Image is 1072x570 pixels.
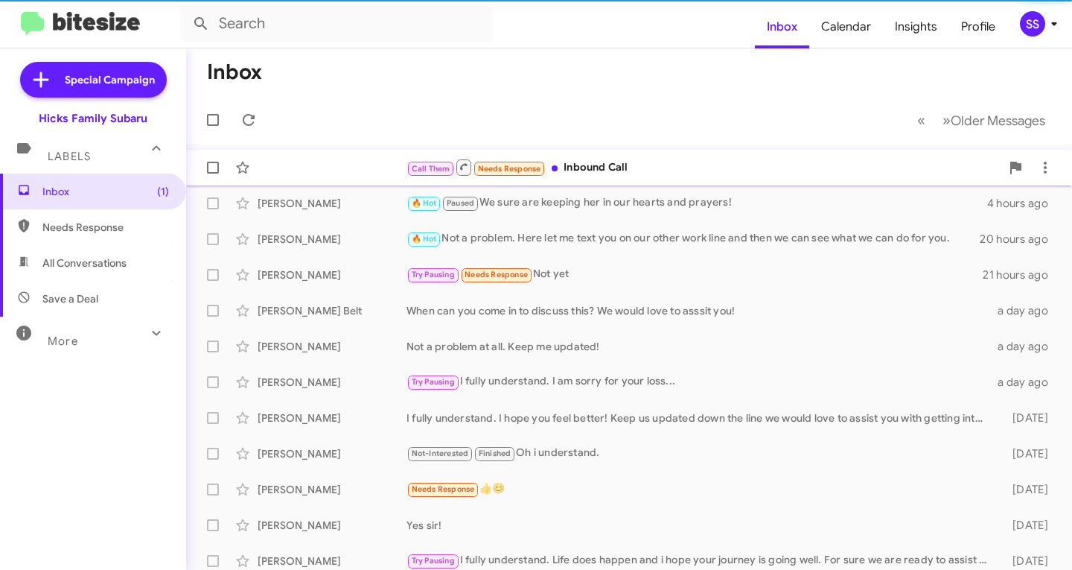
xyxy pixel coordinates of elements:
[412,234,437,244] span: 🔥 Hot
[48,150,91,163] span: Labels
[412,377,455,387] span: Try Pausing
[412,556,455,566] span: Try Pausing
[258,411,406,425] div: [PERSON_NAME]
[39,111,147,126] div: Hicks Family Subaru
[258,518,406,533] div: [PERSON_NAME]
[995,375,1060,390] div: a day ago
[406,373,995,390] div: I fully understand. I am sorry for your loss...
[258,232,406,247] div: [PERSON_NAME]
[180,6,493,42] input: Search
[412,164,450,174] span: Call Them
[883,5,949,48] a: Insights
[258,339,406,354] div: [PERSON_NAME]
[42,256,127,270] span: All Conversations
[909,105,1054,136] nav: Page navigation example
[406,266,983,283] div: Not yet
[1020,11,1045,37] div: SS
[258,482,406,497] div: [PERSON_NAME]
[406,445,995,462] div: Oh i understand.
[258,446,406,461] div: [PERSON_NAME]
[995,482,1060,497] div: [DATE]
[934,105,1054,136] button: Next
[258,196,406,211] div: [PERSON_NAME]
[258,303,406,318] div: [PERSON_NAME] Belt
[406,481,995,498] div: 👍😊
[942,111,951,130] span: »
[207,60,262,84] h1: Inbox
[406,552,995,569] div: I fully understand. Life does happen and i hope your journey is going well. For sure we are ready...
[809,5,883,48] a: Calendar
[42,291,98,306] span: Save a Deal
[406,303,995,318] div: When can you come in to discuss this? We would love to asssit you!
[995,411,1060,425] div: [DATE]
[406,158,1001,177] div: Inbound Call
[157,184,169,199] span: (1)
[995,518,1060,533] div: [DATE]
[1007,11,1056,37] button: SS
[479,449,511,458] span: Finished
[949,5,1007,48] a: Profile
[42,184,169,199] span: Inbox
[755,5,809,48] a: Inbox
[917,111,925,130] span: «
[987,196,1060,211] div: 4 hours ago
[412,270,455,279] span: Try Pausing
[995,446,1060,461] div: [DATE]
[20,62,167,98] a: Special Campaign
[406,411,995,425] div: I fully understand. I hope you feel better! Keep us updated down the line we would love to assist...
[995,339,1060,354] div: a day ago
[412,449,469,458] span: Not-Interested
[48,335,78,348] span: More
[465,270,528,279] span: Needs Response
[258,375,406,390] div: [PERSON_NAME]
[406,194,987,212] div: We sure are keeping her in our hearts and prayers!
[406,518,995,533] div: Yes sir!
[951,113,1045,129] span: Older Messages
[42,220,169,235] span: Needs Response
[65,72,155,87] span: Special Campaign
[412,198,437,208] span: 🔥 Hot
[983,267,1060,282] div: 21 hours ago
[258,554,406,569] div: [PERSON_NAME]
[412,484,475,494] span: Needs Response
[995,303,1060,318] div: a day ago
[447,198,474,208] span: Paused
[478,164,541,174] span: Needs Response
[406,230,980,247] div: Not a problem. Here let me text you on our other work line and then we can see what we can do for...
[258,267,406,282] div: [PERSON_NAME]
[980,232,1060,247] div: 20 hours ago
[406,339,995,354] div: Not a problem at all. Keep me updated!
[995,554,1060,569] div: [DATE]
[908,105,934,136] button: Previous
